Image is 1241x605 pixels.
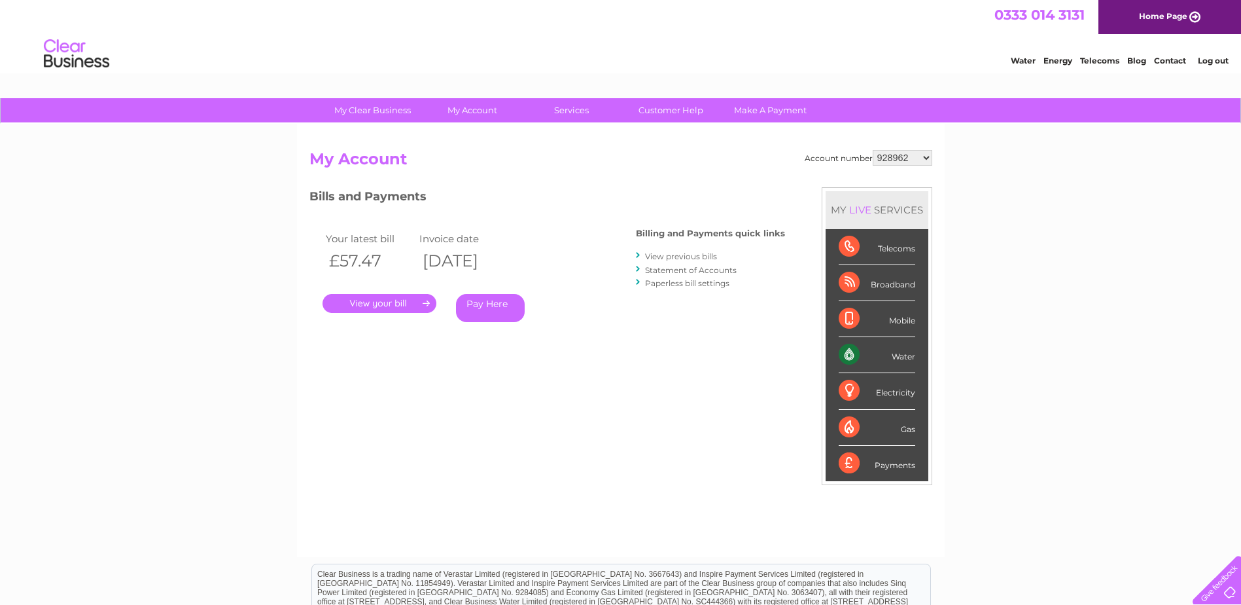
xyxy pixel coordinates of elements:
[323,230,417,247] td: Your latest bill
[323,247,417,274] th: £57.47
[839,301,915,337] div: Mobile
[839,265,915,301] div: Broadband
[1127,56,1146,65] a: Blog
[645,278,729,288] a: Paperless bill settings
[517,98,625,122] a: Services
[839,446,915,481] div: Payments
[1080,56,1119,65] a: Telecoms
[847,204,874,216] div: LIVE
[617,98,725,122] a: Customer Help
[309,150,932,175] h2: My Account
[839,337,915,373] div: Water
[319,98,427,122] a: My Clear Business
[994,7,1085,23] a: 0333 014 3131
[1011,56,1036,65] a: Water
[416,230,510,247] td: Invoice date
[456,294,525,322] a: Pay Here
[839,229,915,265] div: Telecoms
[839,410,915,446] div: Gas
[309,187,785,210] h3: Bills and Payments
[1154,56,1186,65] a: Contact
[1043,56,1072,65] a: Energy
[636,229,785,238] h4: Billing and Payments quick links
[805,150,932,166] div: Account number
[645,265,737,275] a: Statement of Accounts
[418,98,526,122] a: My Account
[43,34,110,74] img: logo.png
[645,251,717,261] a: View previous bills
[323,294,436,313] a: .
[826,191,928,229] div: MY SERVICES
[839,373,915,409] div: Electricity
[1198,56,1229,65] a: Log out
[312,7,930,64] div: Clear Business is a trading name of Verastar Limited (registered in [GEOGRAPHIC_DATA] No. 3667643...
[716,98,824,122] a: Make A Payment
[416,247,510,274] th: [DATE]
